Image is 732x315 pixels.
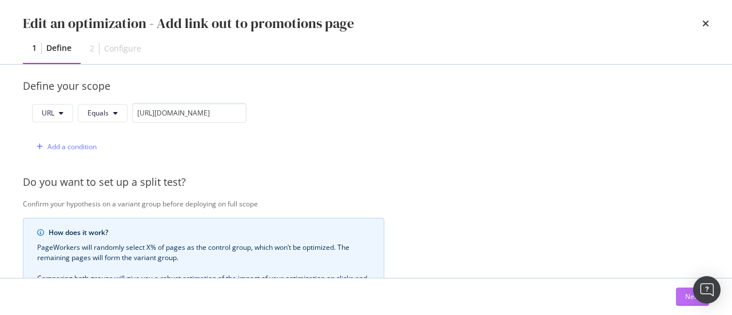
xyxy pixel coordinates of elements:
div: 2 [90,43,94,54]
button: Add a condition [32,138,97,156]
div: Edit an optimization - Add link out to promotions page [23,14,354,33]
div: How does it work? [49,228,370,238]
button: Next [676,288,709,306]
div: Configure [104,43,141,54]
div: 1 [32,42,37,54]
button: Equals [78,104,128,122]
div: times [702,14,709,33]
div: info banner [23,218,384,304]
div: Open Intercom Messenger [693,276,721,304]
span: URL [42,108,54,118]
div: PageWorkers will randomly select X% of pages as the control group, which won’t be optimized. The ... [37,242,370,294]
div: Add a condition [47,142,97,151]
div: Define [46,42,71,54]
span: Equals [87,108,109,118]
button: URL [32,104,73,122]
div: Next [685,292,700,301]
